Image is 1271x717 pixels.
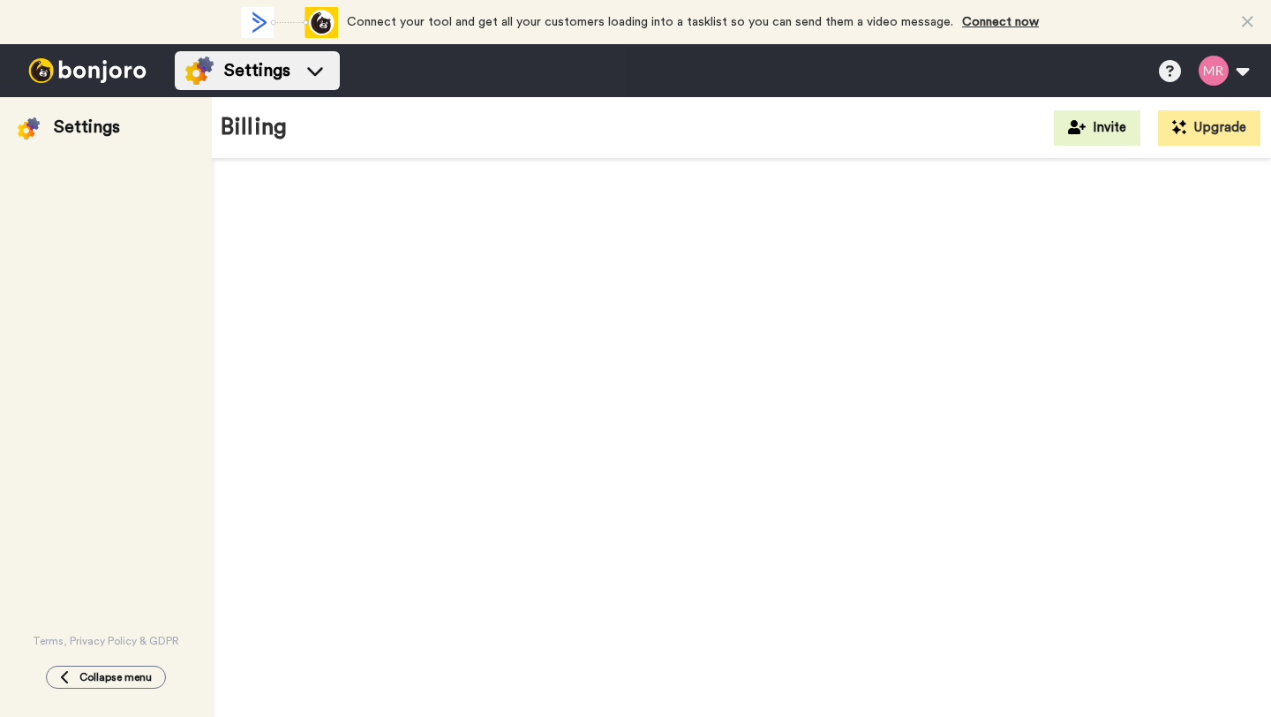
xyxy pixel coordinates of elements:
[1158,110,1260,146] button: Upgrade
[21,58,154,83] img: bj-logo-header-white.svg
[1054,110,1140,146] button: Invite
[962,16,1039,28] a: Connect now
[79,670,152,684] span: Collapse menu
[241,7,338,38] div: animation
[224,58,290,83] span: Settings
[185,57,214,85] img: settings-colored.svg
[46,666,166,689] button: Collapse menu
[221,115,287,140] h1: Billing
[18,117,40,140] img: settings-colored.svg
[54,115,120,140] div: Settings
[347,16,953,28] span: Connect your tool and get all your customers loading into a tasklist so you can send them a video...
